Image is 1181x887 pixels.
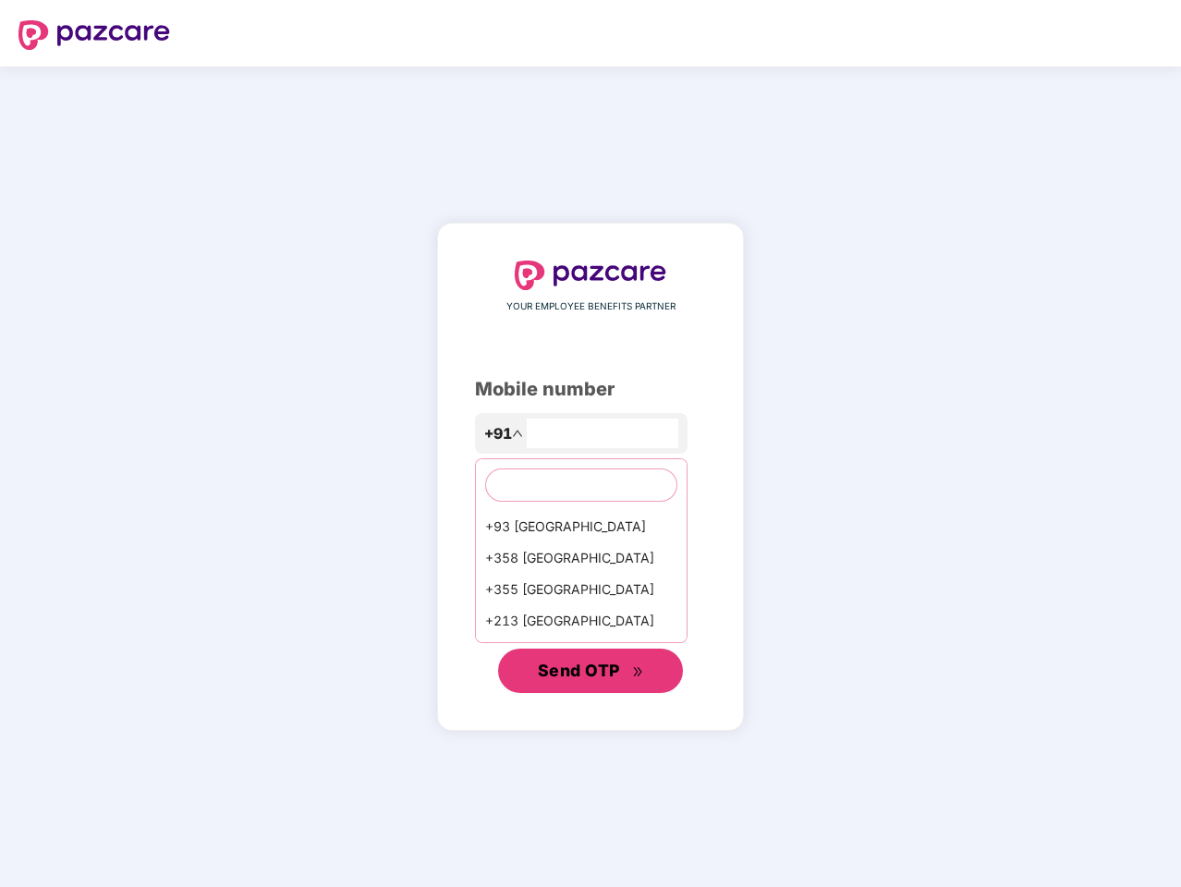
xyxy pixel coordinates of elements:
span: +91 [484,422,512,445]
span: up [512,428,523,439]
div: +93 [GEOGRAPHIC_DATA] [476,511,687,542]
div: +1684 AmericanSamoa [476,637,687,668]
span: Send OTP [538,661,620,680]
span: YOUR EMPLOYEE BENEFITS PARTNER [506,299,676,314]
img: logo [515,261,666,290]
div: +358 [GEOGRAPHIC_DATA] [476,542,687,574]
div: +355 [GEOGRAPHIC_DATA] [476,574,687,605]
button: Send OTPdouble-right [498,649,683,693]
img: logo [18,20,170,50]
div: +213 [GEOGRAPHIC_DATA] [476,605,687,637]
span: double-right [632,666,644,678]
div: Mobile number [475,375,706,404]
